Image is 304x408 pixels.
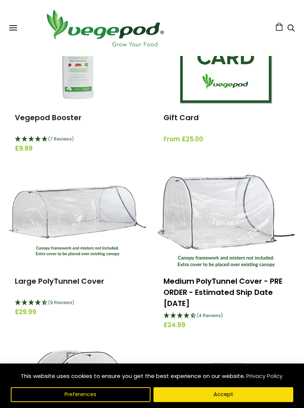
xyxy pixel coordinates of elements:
[153,387,293,402] button: Accept
[15,112,82,123] a: Vegepod Booster
[158,175,295,267] img: Medium PolyTunnel Cover - PRE ORDER - Estimated Ship Date OCTOBER 1ST
[40,7,170,49] img: Vegepod
[287,25,295,33] a: Search
[15,298,141,308] div: 4.44 Stars - 9 Reviews
[15,307,141,317] span: £29.99
[48,299,74,306] span: (9 Reviews)
[21,372,245,380] span: This website uses cookies to ensure you get the best experience on our website.
[9,186,146,256] img: Large PolyTunnel Cover
[197,312,223,319] span: (4 Reviews)
[15,144,141,154] span: £9.99
[163,112,199,123] a: Gift Card
[180,11,273,104] img: Gift Card
[163,276,282,309] a: Medium PolyTunnel Cover - PRE ORDER - Estimated Ship Date [DATE]
[163,320,289,330] span: £24.99
[15,135,141,144] div: 5 Stars - 7 Reviews
[48,136,74,142] span: (7 Reviews)
[11,387,151,402] button: Preferences
[245,369,284,383] a: Privacy Policy (opens in a new tab)
[32,11,124,104] img: Vegepod Booster
[15,276,104,286] a: Large PolyTunnel Cover
[163,311,289,321] div: 4.25 Stars - 4 Reviews
[163,135,289,144] span: From £25.00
